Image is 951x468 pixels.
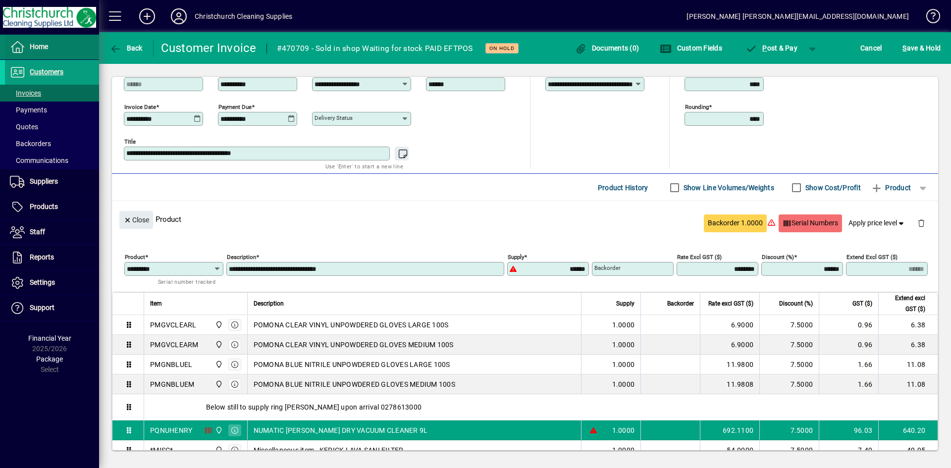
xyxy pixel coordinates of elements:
span: Miscellaneous item - KERICK LAVA SANI FILTER [254,445,404,455]
td: 7.5000 [759,374,819,394]
button: Product History [594,179,652,197]
span: ost & Pay [745,44,797,52]
span: Products [30,203,58,210]
span: Backorder [667,298,694,309]
span: Product [871,180,911,196]
button: Backorder 1.0000 [704,214,767,232]
div: 6.9000 [706,340,753,350]
div: 11.9808 [706,379,753,389]
a: Reports [5,245,99,270]
mat-label: Title [124,138,136,145]
span: Extend excl GST ($) [885,293,925,314]
app-page-header-button: Delete [909,218,933,227]
div: #470709 - Sold in shop Waiting for stock PAID EFTPOS [277,41,473,56]
div: PQNUHENRY [150,425,192,435]
span: Description [254,298,284,309]
a: Products [5,195,99,219]
mat-label: Rate excl GST ($) [677,254,722,260]
div: 11.9800 [706,360,753,369]
span: 1.0000 [612,340,635,350]
mat-label: Discount (%) [762,254,794,260]
div: Below still to supply ring [PERSON_NAME] upon arrival 0278613000 [144,394,938,420]
div: Christchurch Cleaning Supplies [195,8,292,24]
div: 54.0000 [706,445,753,455]
span: 1.0000 [612,320,635,330]
td: 7.5000 [759,420,819,440]
span: Item [150,298,162,309]
button: Delete [909,211,933,235]
span: POMONA CLEAR VINYL UNPOWDERED GLOVES MEDIUM 100S [254,340,454,350]
td: 7.5000 [759,440,819,460]
span: Discount (%) [779,298,813,309]
mat-hint: Use 'Enter' to start a new line [325,160,403,172]
button: Serial Numbers [779,214,842,232]
span: Apply price level [848,218,906,228]
a: Support [5,296,99,320]
span: On hold [489,45,515,52]
span: Supply [616,298,634,309]
td: 6.38 [878,315,938,335]
div: Customer Invoice [161,40,257,56]
mat-label: Payment due [218,104,252,110]
button: Save & Hold [900,39,943,57]
span: ave & Hold [902,40,941,56]
button: Profile [163,7,195,25]
a: Communications [5,152,99,169]
button: Product [866,179,916,197]
td: 1.66 [819,374,878,394]
td: 96.03 [819,420,878,440]
td: 1.66 [819,355,878,374]
span: Staff [30,228,45,236]
a: Home [5,35,99,59]
span: S [902,44,906,52]
span: Serial Numbers [783,215,838,231]
span: Customers [30,68,63,76]
td: 0.96 [819,335,878,355]
div: [PERSON_NAME] [PERSON_NAME][EMAIL_ADDRESS][DOMAIN_NAME] [687,8,909,24]
span: P [762,44,767,52]
div: PMGNBLUEL [150,360,192,369]
mat-label: Backorder [594,264,621,271]
button: Close [119,211,153,229]
span: GST ($) [852,298,872,309]
div: 692.1100 [706,425,753,435]
span: Package [36,355,63,363]
span: POMONA BLUE NITRILE UNPOWDERED GLOVES LARGE 100S [254,360,450,369]
button: Add [131,7,163,25]
span: Reports [30,253,54,261]
span: Cancel [860,40,882,56]
span: Backorder 1.0000 [708,218,763,228]
a: Staff [5,220,99,245]
mat-label: Invoice date [124,104,156,110]
span: 1.0000 [612,425,635,435]
button: Documents (0) [572,39,641,57]
span: 1.0000 [612,379,635,389]
td: 0.96 [819,315,878,335]
app-page-header-button: Back [99,39,154,57]
span: Back [109,44,143,52]
a: Payments [5,102,99,118]
label: Show Cost/Profit [803,183,861,193]
app-page-header-button: Close [117,215,156,224]
span: Close [123,212,149,228]
span: Christchurch Cleaning Supplies Ltd [212,339,224,350]
span: 1.0000 [612,445,635,455]
a: Backorders [5,135,99,152]
a: Suppliers [5,169,99,194]
span: 1.0000 [612,360,635,369]
td: 7.5000 [759,355,819,374]
span: NUMATIC [PERSON_NAME] DRY VACUUM CLEANER 9L [254,425,428,435]
td: 49.95 [878,440,938,460]
span: Settings [30,278,55,286]
span: Support [30,304,54,312]
label: Show Line Volumes/Weights [682,183,774,193]
td: 11.08 [878,355,938,374]
a: Settings [5,270,99,295]
span: Suppliers [30,177,58,185]
td: 6.38 [878,335,938,355]
td: 7.49 [819,440,878,460]
span: POMONA BLUE NITRILE UNPOWDERED GLOVES MEDIUM 100S [254,379,455,389]
mat-hint: Serial number tracked [158,276,215,287]
span: Christchurch Cleaning Supplies Ltd [212,359,224,370]
span: Christchurch Cleaning Supplies Ltd [212,425,224,436]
